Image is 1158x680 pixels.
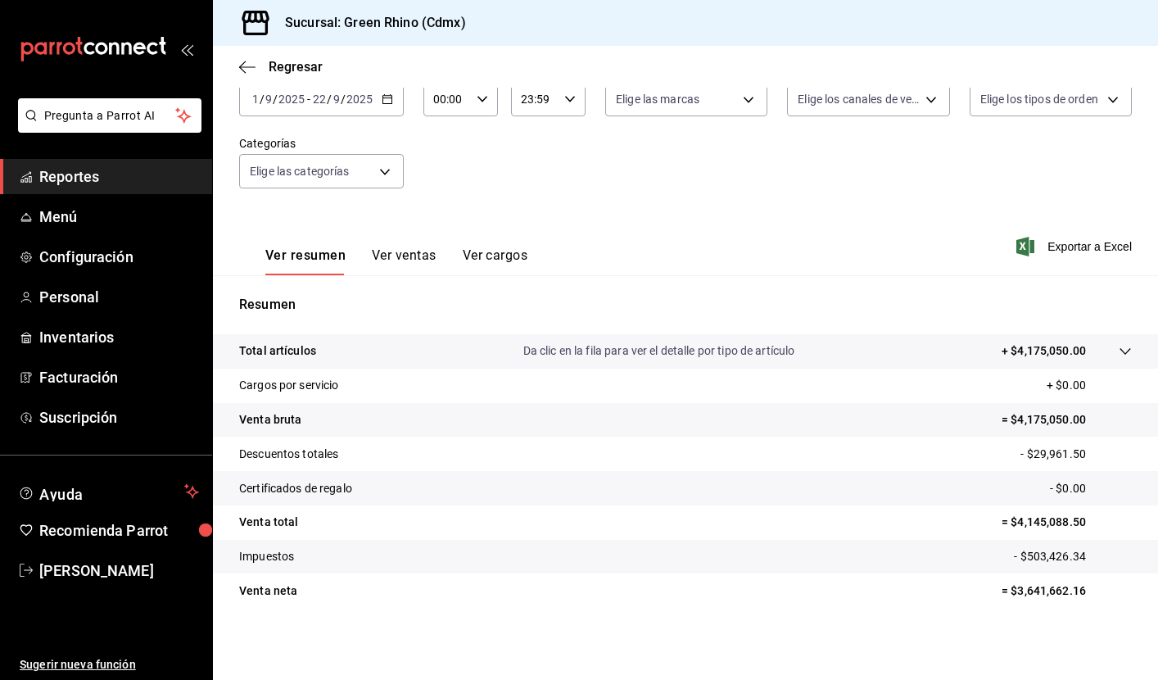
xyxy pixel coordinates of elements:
[11,119,201,136] a: Pregunta a Parrot AI
[39,286,199,308] span: Personal
[260,93,265,106] span: /
[39,326,199,348] span: Inventarios
[239,583,297,600] p: Venta neta
[265,247,346,275] button: Ver resumen
[269,59,323,75] span: Regresar
[39,366,199,388] span: Facturación
[272,13,466,33] h3: Sucursal: Green Rhino (Cdmx)
[39,165,199,188] span: Reportes
[616,91,699,107] span: Elige las marcas
[1050,480,1132,497] p: - $0.00
[1002,583,1132,600] p: = $3,641,662.16
[239,411,301,428] p: Venta bruta
[332,93,341,106] input: --
[39,406,199,428] span: Suscripción
[346,93,373,106] input: ----
[1020,237,1132,256] button: Exportar a Excel
[278,93,305,106] input: ----
[523,342,795,360] p: Da clic en la fila para ver el detalle por tipo de artículo
[327,93,332,106] span: /
[251,93,260,106] input: --
[39,206,199,228] span: Menú
[239,548,294,565] p: Impuestos
[1002,411,1132,428] p: = $4,175,050.00
[372,247,437,275] button: Ver ventas
[18,98,201,133] button: Pregunta a Parrot AI
[265,247,527,275] div: navigation tabs
[312,93,327,106] input: --
[265,93,273,106] input: --
[44,107,176,125] span: Pregunta a Parrot AI
[239,446,338,463] p: Descuentos totales
[39,519,199,542] span: Recomienda Parrot
[1014,548,1132,565] p: - $503,426.34
[239,295,1132,315] p: Resumen
[239,342,316,360] p: Total artículos
[1002,342,1086,360] p: + $4,175,050.00
[1020,446,1132,463] p: - $29,961.50
[239,514,298,531] p: Venta total
[250,163,350,179] span: Elige las categorías
[980,91,1098,107] span: Elige los tipos de orden
[307,93,310,106] span: -
[798,91,919,107] span: Elige los canales de venta
[180,43,193,56] button: open_drawer_menu
[1002,514,1132,531] p: = $4,145,088.50
[239,480,352,497] p: Certificados de regalo
[20,656,199,673] span: Sugerir nueva función
[239,377,339,394] p: Cargos por servicio
[273,93,278,106] span: /
[39,246,199,268] span: Configuración
[341,93,346,106] span: /
[239,59,323,75] button: Regresar
[463,247,528,275] button: Ver cargos
[39,482,178,501] span: Ayuda
[1047,377,1132,394] p: + $0.00
[239,138,404,149] label: Categorías
[39,560,199,582] span: [PERSON_NAME]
